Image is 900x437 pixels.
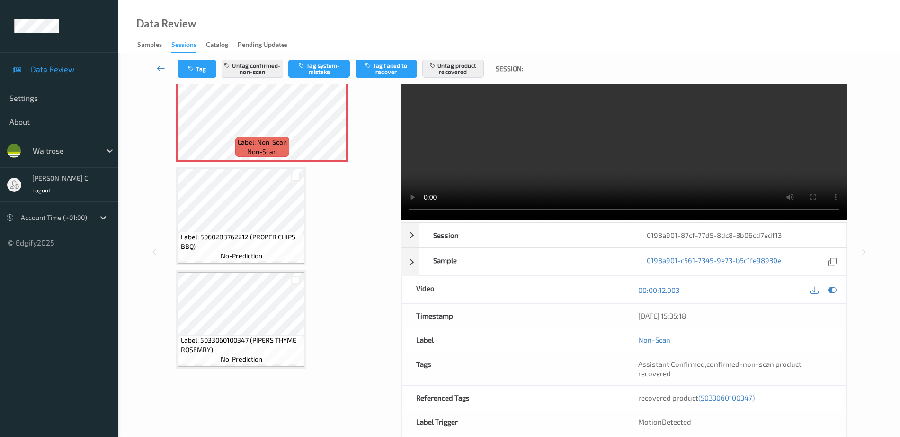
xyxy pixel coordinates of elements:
span: recovered product [638,393,755,402]
a: Sessions [171,38,206,53]
div: Label [402,328,624,352]
span: Label: Non-Scan [238,137,287,147]
div: Timestamp [402,304,624,328]
div: MotionDetected [624,410,846,434]
a: 00:00:12.003 [638,285,679,295]
a: 0198a901-c561-7345-9e73-b5c1fe98930e [647,255,781,268]
a: Samples [137,38,171,52]
span: (5033060100347) [698,393,755,402]
div: Sample0198a901-c561-7345-9e73-b5c1fe98930e [401,248,847,276]
span: Label: 5033060100347 (PIPERS THYME ROSEMRY) [181,336,303,355]
button: Tag system-mistake [288,60,350,78]
button: Tag [178,60,216,78]
span: no-prediction [221,251,262,261]
span: no-prediction [221,355,262,364]
a: Pending Updates [238,38,297,52]
div: Session0198a901-87cf-77d5-8dc8-3b06cd7edf13 [401,223,847,247]
span: Label: 5060283762212 (PROPER CHIPS BBQ) [181,232,303,251]
div: Samples [137,40,162,52]
span: , , [638,360,802,378]
div: 0198a901-87cf-77d5-8dc8-3b06cd7edf13 [633,223,846,247]
button: Untag confirmed-non-scan [222,60,283,78]
div: Pending Updates [238,40,287,52]
span: Session: [496,64,523,73]
div: Catalog [206,40,228,52]
a: Non-Scan [638,335,670,345]
button: Untag product recovered [422,60,484,78]
button: Tag failed to recover [356,60,417,78]
div: Sample [419,248,633,275]
div: Sessions [171,40,196,53]
span: Assistant Confirmed [638,360,705,368]
span: non-scan [247,147,277,156]
div: Label Trigger [402,410,624,434]
span: confirmed-non-scan [706,360,774,368]
div: Data Review [136,19,196,28]
div: [DATE] 15:35:18 [638,311,832,320]
div: Video [402,276,624,303]
a: Catalog [206,38,238,52]
div: Referenced Tags [402,386,624,410]
span: product recovered [638,360,802,378]
div: Tags [402,352,624,385]
div: Session [419,223,633,247]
